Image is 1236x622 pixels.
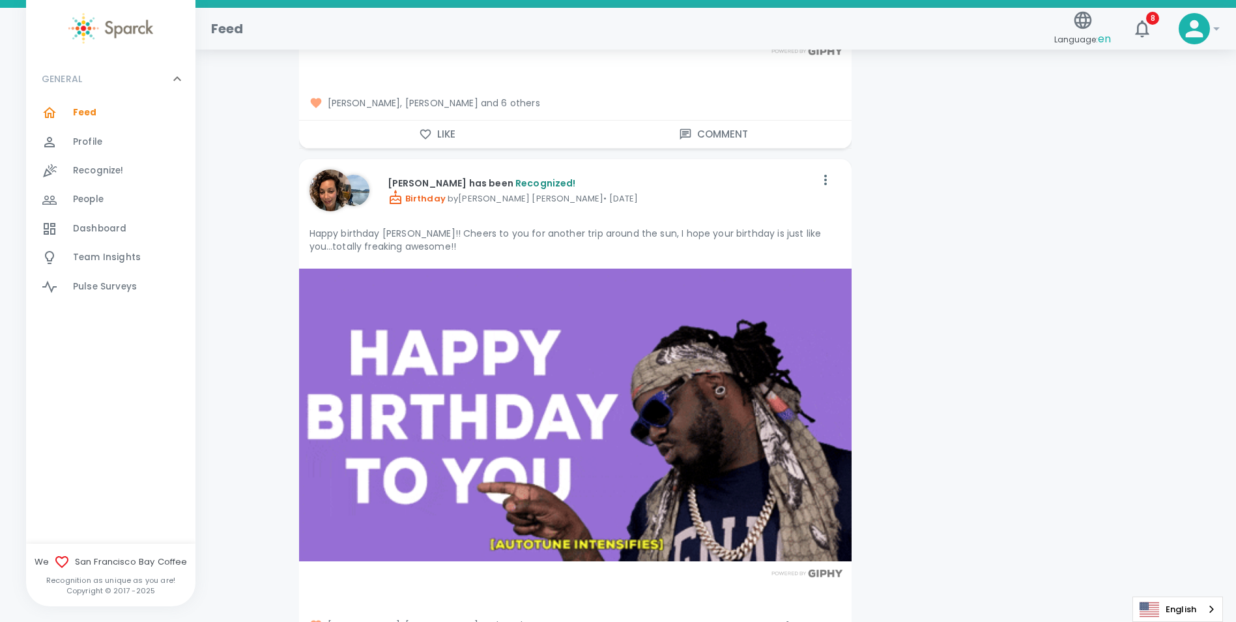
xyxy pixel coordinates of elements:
span: Pulse Surveys [73,280,137,293]
img: Powered by GIPHY [768,569,846,578]
button: Language:en [1049,6,1116,52]
a: Profile [26,128,195,156]
span: We San Francisco Bay Coffee [26,554,195,570]
span: People [73,193,104,206]
span: 8 [1146,12,1159,25]
div: GENERAL [26,59,195,98]
p: [PERSON_NAME] has been [388,177,815,190]
span: Feed [73,106,97,119]
span: Team Insights [73,251,141,264]
span: Birthday [388,192,446,205]
a: Team Insights [26,243,195,272]
a: Dashboard [26,215,195,243]
span: Recognize! [73,164,124,177]
span: Recognized! [515,177,576,190]
div: Language [1132,597,1223,622]
p: Recognition as unique as you are! [26,575,195,585]
h1: Feed [211,18,244,39]
a: Feed [26,98,195,127]
a: Recognize! [26,156,195,185]
p: by [PERSON_NAME] [PERSON_NAME] • [DATE] [388,190,815,205]
span: [PERSON_NAME], [PERSON_NAME] and 6 others [309,96,841,110]
img: Picture of Anna Belle Heredia [338,175,369,206]
span: en [1098,31,1111,46]
span: Dashboard [73,222,126,235]
span: Profile [73,136,102,149]
div: GENERAL [26,98,195,306]
a: People [26,185,195,214]
span: Language: [1054,31,1111,48]
p: GENERAL [42,72,82,85]
a: English [1133,597,1222,621]
button: Like [299,121,575,148]
aside: Language selected: English [1132,597,1223,622]
a: Sparck logo [26,13,195,44]
p: Copyright © 2017 - 2025 [26,585,195,596]
img: Sparck logo [68,13,153,44]
button: Comment [575,121,852,148]
button: 8 [1127,13,1158,44]
a: Pulse Surveys [26,273,195,301]
img: Picture of Nicole Perry [309,170,351,211]
p: Happy birthday [PERSON_NAME]!! Cheers to you for another trip around the sun, I hope your birthda... [309,227,841,253]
